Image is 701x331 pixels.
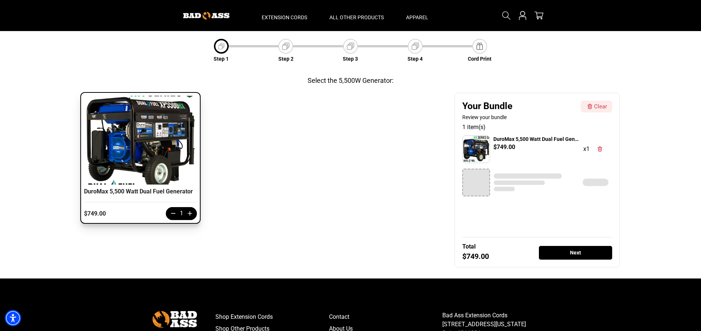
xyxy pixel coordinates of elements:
div: DuroMax 5,500 Watt Dual Fuel Generator [84,188,197,202]
div: Next [539,246,612,260]
div: Select the 5,500W Generator: [308,75,393,85]
div: Review your bundle [462,114,578,121]
div: $749.00 [493,143,515,152]
span: Apparel [406,14,428,21]
img: DuroMax 5,500 Watt Dual Fuel Generator [463,136,490,163]
div: x1 [583,145,590,153]
div: 1 [180,209,183,218]
div: DuroMax 5,500 Watt Dual Fuel Generator [493,135,579,143]
p: Step 2 [278,55,294,63]
div: $749.00 [84,210,151,217]
p: Step 3 [343,55,358,63]
a: Shop Extension Cords [215,311,329,323]
img: Bad Ass Extension Cords [152,311,197,328]
div: $749.00 [462,253,489,260]
div: Accessibility Menu [5,310,21,326]
p: Step 4 [407,55,423,63]
div: 1 item(s) [462,123,612,132]
a: Contact [329,311,443,323]
a: cart [533,11,545,20]
span: All Other Products [329,14,384,21]
div: Clear [594,102,607,111]
p: Step 1 [214,55,229,63]
img: Bad Ass Extension Cords [183,12,229,20]
div: Total [462,243,476,250]
span: Extension Cords [262,14,307,21]
summary: Search [500,10,512,21]
p: Cord Print [468,55,492,63]
div: Your Bundle [462,101,578,112]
